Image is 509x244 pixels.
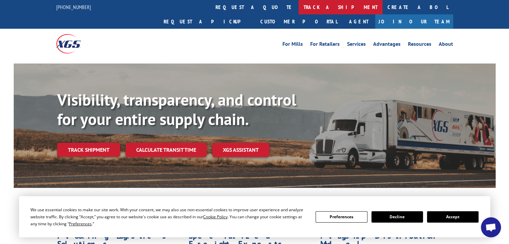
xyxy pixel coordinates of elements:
[30,206,308,227] div: We use essential cookies to make our site work. With your consent, we may also use non-essential ...
[375,14,453,29] a: Join Our Team
[408,41,431,49] a: Resources
[439,41,453,49] a: About
[316,211,367,223] button: Preferences
[347,41,366,49] a: Services
[203,214,228,220] span: Cookie Policy
[159,14,255,29] a: Request a pickup
[255,14,342,29] a: Customer Portal
[69,221,92,227] span: Preferences
[310,41,340,49] a: For Retailers
[371,211,423,223] button: Decline
[481,217,501,237] div: Open chat
[57,89,296,129] b: Visibility, transparency, and control for your entire supply chain.
[125,143,207,157] a: Calculate transit time
[342,14,375,29] a: Agent
[373,41,401,49] a: Advantages
[56,4,91,10] a: [PHONE_NUMBER]
[282,41,303,49] a: For Mills
[427,211,479,223] button: Accept
[212,143,269,157] a: XGS ASSISTANT
[19,196,490,237] div: Cookie Consent Prompt
[57,143,120,157] a: Track shipment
